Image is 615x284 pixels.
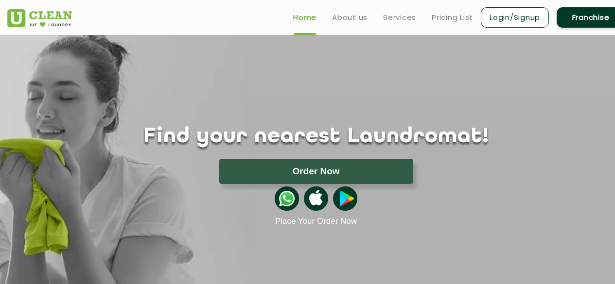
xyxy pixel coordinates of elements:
a: Login/Signup [481,7,549,28]
a: About us [332,12,368,23]
img: playstoreicon.png [333,186,357,211]
a: Services [383,12,416,23]
img: UClean Laundry and Dry Cleaning [7,9,72,27]
button: Order Now [219,159,413,184]
a: Home [293,12,316,23]
img: whatsappicon.png [275,186,299,211]
img: apple-icon.png [304,186,328,211]
a: Pricing List [432,12,473,23]
a: Place Your Order Now [275,217,357,226]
